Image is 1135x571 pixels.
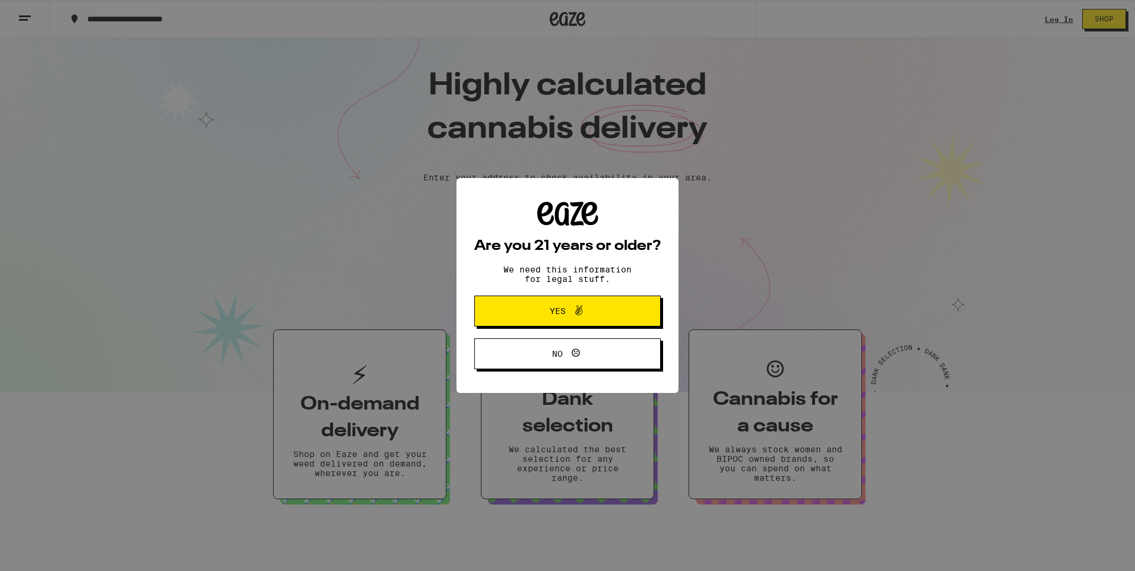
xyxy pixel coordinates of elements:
button: Yes [474,296,661,326]
h2: Are you 21 years or older? [474,239,661,253]
button: No [474,338,661,369]
span: Yes [550,307,566,315]
span: No [552,350,563,358]
p: We need this information for legal stuff. [493,265,642,284]
iframe: Opens a widget where you can find more information [1059,535,1123,565]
